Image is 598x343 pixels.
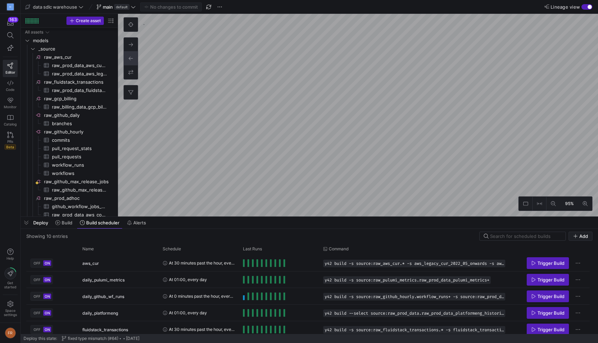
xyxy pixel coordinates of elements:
span: Editor [6,70,15,74]
a: raw_github_max_release_jobs​​​​​​​​​ [24,186,115,194]
div: Press SPACE to select this row. [26,305,590,321]
div: Press SPACE to select this row. [24,78,115,86]
a: M [3,1,18,13]
span: pull_request_stats​​​​​​​​​ [52,145,107,152]
div: Press SPACE to select this row. [24,28,115,36]
span: raw_gcp_billing​​​​​​​​ [44,95,114,103]
a: workflow_runs​​​​​​​​​ [24,161,115,169]
div: Press SPACE to select this row. [24,36,115,45]
span: ON [45,278,50,282]
a: raw_github_max_release_jobs​​​​​​​​ [24,177,115,186]
button: Alerts [124,217,149,229]
div: Press SPACE to select this row. [24,103,115,111]
div: Press SPACE to select this row. [24,186,115,194]
button: Trigger Build [527,290,569,302]
span: daily_platformeng [82,305,118,321]
span: y42 build -s source:raw_github_hourly.workflow_runs+ -s source:raw_prod_dp_[DOMAIN_NAME]_sdlc_war... [325,294,504,299]
span: OFF [34,278,40,282]
a: Monitor [3,94,18,112]
span: Beta [4,144,16,150]
a: raw_prod_data_aws_legacy_cur_2022_05_onward​​​​​​​​​ [24,69,115,78]
div: Press SPACE to select this row. [24,61,115,69]
a: Editor [3,60,18,77]
span: Trigger Build [537,277,564,282]
span: 95% [564,200,575,207]
span: raw_prod_data_fluidstack_transactions​​​​​​​​​ [52,86,107,94]
span: Build scheduler [86,220,119,225]
span: workflows​​​​​​​​​ [52,169,107,177]
span: Code [6,87,15,92]
span: fluidstack_transactions [82,322,128,338]
span: OFF [34,294,40,298]
a: raw_billing_data_gcp_billing_export_resource_v1_0136B7_ABD1FF_EAA217​​​​​​​​​ [24,103,115,111]
a: raw_prod_data_fluidstack_transactions​​​​​​​​​ [24,86,115,94]
a: Code [3,77,18,94]
a: github_workflow_jobs_backfill​​​​​​​​​ [24,202,115,211]
div: Press SPACE to select this row. [26,288,590,305]
span: Space settings [4,308,17,317]
a: pull_request_stats​​​​​​​​​ [24,144,115,152]
div: Press SPACE to select this row. [24,211,115,219]
span: Trigger Build [537,327,564,332]
div: Press SPACE to select this row. [24,136,115,144]
button: 95% [560,197,578,211]
span: workflow_runs​​​​​​​​​ [52,161,107,169]
span: ON [45,294,50,298]
button: Create asset [66,17,104,25]
div: Press SPACE to select this row. [24,152,115,161]
span: raw_fluidstack_transactions​​​​​​​​ [44,78,114,86]
a: pull_requests​​​​​​​​​ [24,152,115,161]
span: _source [38,45,114,53]
button: fixed type mismatch (#64)[DATE] [60,334,141,343]
span: raw_github_daily​​​​​​​​ [44,111,114,119]
span: github_workflow_jobs_backfill​​​​​​​​​ [52,203,107,211]
div: 163 [8,17,18,22]
span: Lineage view [551,4,580,10]
div: Press SPACE to select this row. [24,177,115,186]
span: Build [62,220,72,225]
div: M [7,3,14,10]
input: Search for scheduled builds [490,233,561,239]
button: Build [52,217,75,229]
div: Press SPACE to select this row. [24,194,115,202]
a: Catalog [3,112,18,129]
span: aws_cur [82,255,99,271]
span: Add [579,233,588,239]
span: y42 build --select source:raw_prod_data.raw_prod_data_platformeng_historical_spend_materialized+ ... [325,311,504,316]
button: Trigger Build [527,257,569,269]
a: PRsBeta [3,129,18,152]
span: Trigger Build [537,310,564,316]
span: [DATE] [126,336,139,341]
div: Showing 10 entries [26,233,68,239]
span: raw_github_max_release_jobs​​​​​​​​ [44,178,114,186]
span: daily_github_wf_runs [82,288,124,305]
span: y42 build -s source:raw_pulumi_metrics.raw_prod_data_pulumi_metrics+ [325,278,489,282]
span: default [114,4,129,10]
a: Spacesettings [3,298,18,320]
div: Press SPACE to select this row. [24,169,115,177]
span: raw_prod_data_aws_cur_2023_10_onward​​​​​​​​​ [52,62,107,69]
div: Press SPACE to select this row. [24,69,115,78]
a: raw_fluidstack_transactions​​​​​​​​ [24,78,115,86]
a: raw_prod_adhoc​​​​​​​​ [24,194,115,202]
span: At 01:00, every day [169,271,207,288]
span: branches​​​​​​​​​ [52,120,107,128]
a: branches​​​​​​​​​ [24,119,115,128]
span: At 0 minutes past the hour, every 2 hours, every day [169,288,235,304]
span: OFF [34,327,40,332]
div: Press SPACE to select this row. [24,161,115,169]
span: ON [45,327,50,332]
div: Press SPACE to select this row. [24,45,115,53]
span: At 30 minutes past the hour, every 2 hours, every day [169,321,235,337]
span: Get started [4,281,16,289]
button: data sdlc warehouse [24,2,85,11]
span: Name [82,247,94,251]
span: raw_github_max_release_jobs​​​​​​​​​ [52,186,107,194]
a: raw_aws_cur​​​​​​​​ [24,53,115,61]
span: Help [6,256,15,260]
a: raw_prod_data_aws_cost_usage_report​​​​​​​​​ [24,211,115,219]
a: raw_prod_data_aws_cur_2023_10_onward​​​​​​​​​ [24,61,115,69]
a: commits​​​​​​​​​ [24,136,115,144]
div: Press SPACE to select this row. [24,86,115,94]
span: y42 build -s source:raw_fluidstack_transactions.* -s fluidstack_transactions [325,327,504,332]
